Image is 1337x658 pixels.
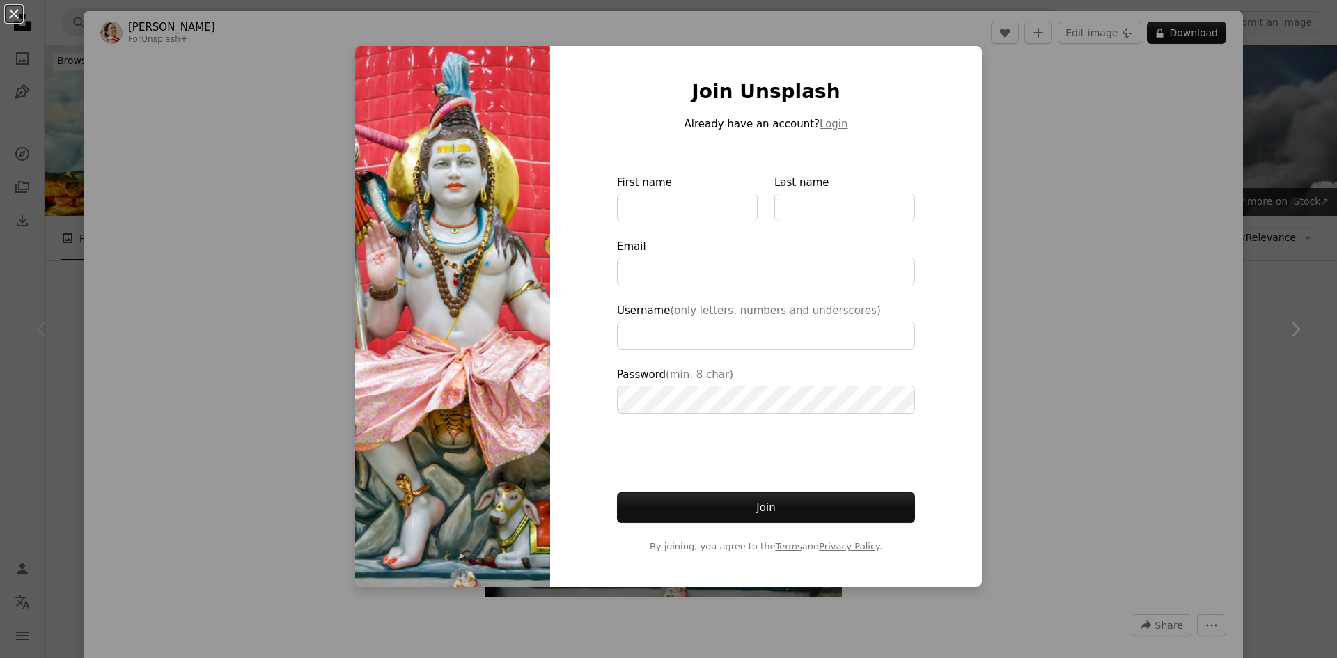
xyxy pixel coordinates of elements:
input: Password(min. 8 char) [617,386,915,414]
button: Join [617,492,915,523]
input: First name [617,194,758,221]
input: Email [617,258,915,285]
label: Username [617,302,915,350]
input: Username(only letters, numbers and underscores) [617,322,915,350]
p: Already have an account? [617,116,915,132]
span: By joining, you agree to the and . [617,540,915,554]
h1: Join Unsplash [617,79,915,104]
a: Terms [775,541,802,551]
button: Login [820,116,847,132]
img: premium_photo-1675578731550-ed88b5c76992 [355,46,550,587]
span: (min. 8 char) [666,368,733,381]
label: First name [617,174,758,221]
label: Email [617,238,915,285]
label: Password [617,366,915,414]
label: Last name [774,174,915,221]
input: Last name [774,194,915,221]
span: (only letters, numbers and underscores) [670,304,880,317]
a: Privacy Policy [819,541,879,551]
